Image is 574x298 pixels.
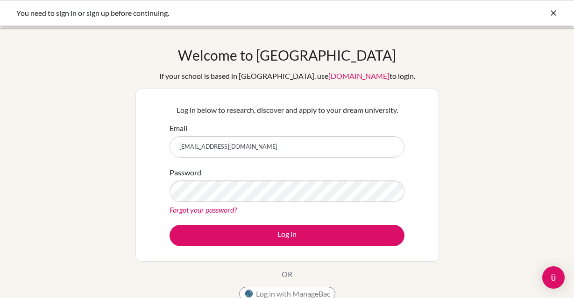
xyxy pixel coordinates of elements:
div: If your school is based in [GEOGRAPHIC_DATA], use to login. [159,70,415,82]
a: Forgot your password? [170,205,237,214]
div: You need to sign in or sign up before continuing. [16,7,418,19]
button: Log in [170,225,404,246]
div: Open Intercom Messenger [542,266,565,289]
p: Log in below to research, discover and apply to your dream university. [170,104,404,116]
label: Password [170,167,201,178]
p: OR [282,269,292,280]
h1: Welcome to [GEOGRAPHIC_DATA] [178,47,396,63]
a: [DOMAIN_NAME] [328,71,390,80]
label: Email [170,123,187,134]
